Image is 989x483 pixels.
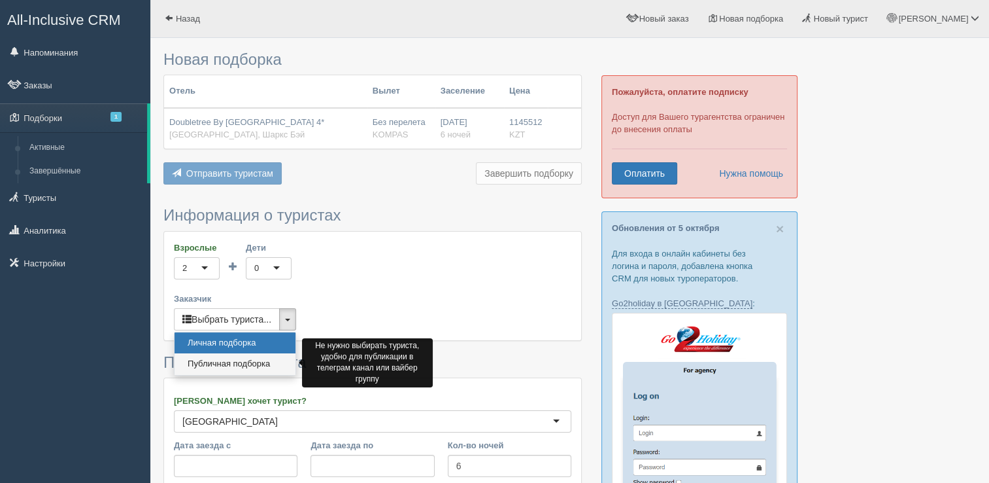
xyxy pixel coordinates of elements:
[163,51,582,68] h3: Новая подборка
[601,75,797,198] div: Доступ для Вашего турагентства ограничен до внесения оплаты
[509,130,526,139] span: KZT
[174,308,280,331] button: Выбрать туриста...
[24,160,147,183] a: Завершённые
[174,439,297,452] label: Дата заезда с
[719,14,783,24] span: Новая подборка
[612,297,787,310] p: :
[612,162,677,185] a: Оплатить
[246,241,292,254] label: Дети
[163,162,282,185] button: Отправить туристам
[373,116,430,141] div: Без перелета
[367,75,435,108] th: Вылет
[174,395,571,407] label: [PERSON_NAME] хочет турист?
[612,298,752,309] a: Go2holiday в [GEOGRAPHIC_DATA]
[169,117,324,127] span: Doubletree By [GEOGRAPHIC_DATA] 4*
[164,75,367,108] th: Отель
[163,353,306,371] span: Пожелания туриста
[176,14,200,24] span: Назад
[175,332,295,354] a: Личная подборка
[175,353,295,375] a: Публичная подборка
[174,293,571,305] label: Заказчик
[373,130,409,139] span: KOMPAS
[24,136,147,160] a: Активные
[509,117,543,127] span: 1145512
[182,415,278,428] div: [GEOGRAPHIC_DATA]
[612,87,748,97] b: Пожалуйста, оплатите подписку
[441,130,471,139] span: 6 ночей
[504,75,548,108] th: Цена
[448,439,571,452] label: Кол-во ночей
[174,241,220,254] label: Взрослые
[182,262,187,275] div: 2
[310,439,434,452] label: Дата заезда по
[7,12,121,28] span: All-Inclusive CRM
[186,168,273,179] span: Отправить туристам
[612,247,787,285] p: Для входа в онлайн кабинеты без логина и пароля, добавлена кнопка CRM для новых туроператоров.
[441,116,499,141] div: [DATE]
[612,223,719,233] a: Обновления от 5 октября
[814,14,868,24] span: Новый турист
[1,1,150,37] a: All-Inclusive CRM
[898,14,968,24] span: [PERSON_NAME]
[435,75,504,108] th: Заселение
[169,130,305,139] span: [GEOGRAPHIC_DATA], Шаркс Бэй
[711,162,784,185] a: Нужна помощь
[776,221,784,236] span: ×
[639,14,689,24] span: Новый заказ
[254,262,259,275] div: 0
[448,455,571,477] input: 7-10 или 7,10,14
[776,222,784,236] button: Close
[302,338,433,387] div: Не нужно выбирать туриста, удобно для публикации в телеграм канал или вайбер группу
[163,207,582,224] h3: Информация о туристах
[110,112,122,122] span: 1
[476,162,582,185] button: Завершить подборку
